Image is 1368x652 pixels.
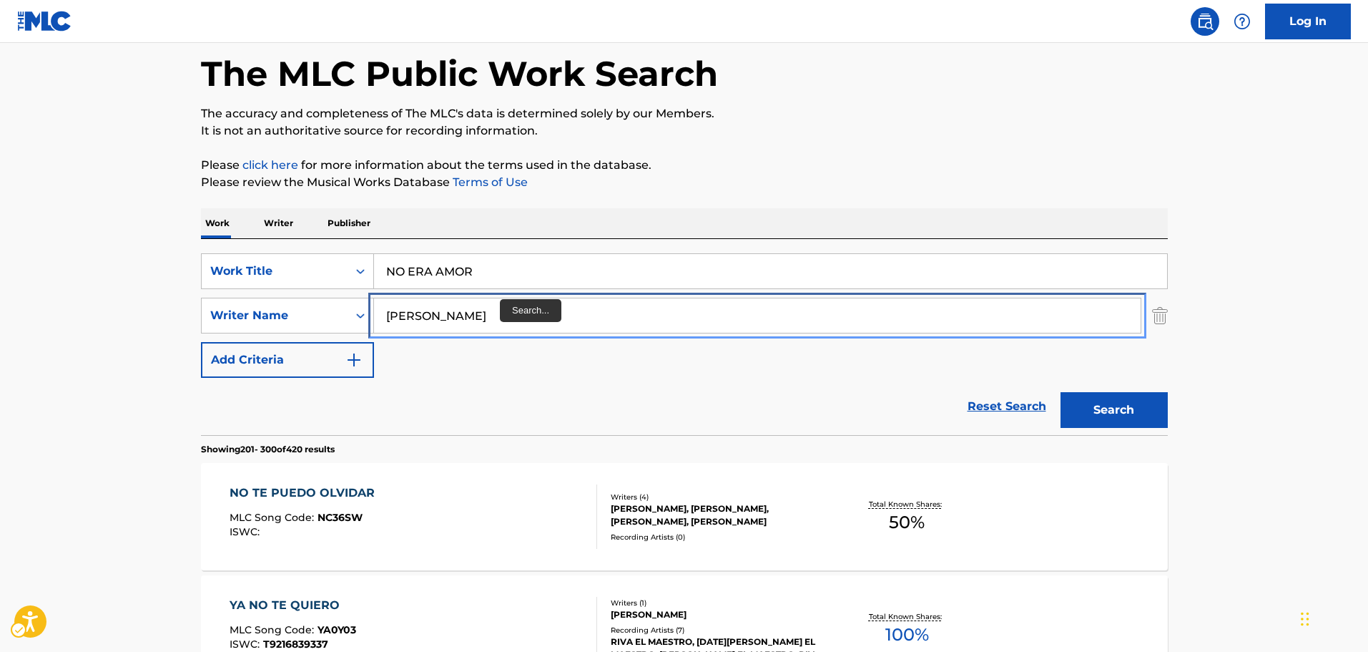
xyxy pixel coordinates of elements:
h1: The MLC Public Work Search [201,52,718,95]
p: Please review the Musical Works Database [201,174,1168,191]
span: T9216839337 [263,638,328,651]
button: Search [1061,392,1168,428]
div: [PERSON_NAME], [PERSON_NAME], [PERSON_NAME], [PERSON_NAME] [611,502,827,528]
div: Work Title [210,263,339,280]
input: Search... [374,298,1141,333]
div: Recording Artists ( 7 ) [611,625,827,636]
p: It is not an authoritative source for recording information. [201,122,1168,140]
span: ISWC : [230,525,263,538]
div: Writers ( 1 ) [611,598,827,608]
iframe: Hubspot Iframe [1296,583,1368,652]
a: Log In [1265,4,1351,39]
img: search [1196,13,1214,30]
span: NC36SW [318,511,363,524]
div: [PERSON_NAME] [611,608,827,621]
span: ISWC : [230,638,263,651]
img: MLC Logo [17,11,72,31]
form: Search Form [201,253,1168,435]
span: MLC Song Code : [230,623,318,636]
p: Writer [260,208,297,238]
div: On [348,254,373,288]
a: Reset Search [960,391,1053,422]
div: Arrastrar [1301,598,1309,641]
p: Total Known Shares: [869,499,945,510]
span: YA0Y03 [318,623,356,636]
button: Add Criteria [201,342,374,378]
img: Delete Criterion [1152,298,1168,334]
p: Total Known Shares: [869,611,945,622]
img: help [1234,13,1251,30]
span: 100 % [885,622,929,648]
div: On [348,298,373,333]
p: Please for more information about the terms used in the database. [201,157,1168,174]
span: MLC Song Code : [230,511,318,524]
p: Work [201,208,234,238]
div: Widget de chat [1296,583,1368,652]
a: NO TE PUEDO OLVIDARMLC Song Code:NC36SWISWC:Writers (4)[PERSON_NAME], [PERSON_NAME], [PERSON_NAME... [201,463,1168,570]
div: NO TE PUEDO OLVIDAR [230,485,382,502]
p: Publisher [323,208,375,238]
div: Recording Artists ( 0 ) [611,532,827,542]
div: YA NO TE QUIERO [230,597,356,614]
div: Writer Name [210,307,339,324]
a: Terms of Use [450,175,528,189]
a: click here [242,158,298,172]
input: Search... [374,254,1167,288]
span: 50 % [889,510,925,535]
img: 9d2ae6d4665cec9f34b9.svg [345,351,363,369]
div: Writers ( 4 ) [611,492,827,502]
p: Showing 201 - 300 of 420 results [201,443,335,456]
p: The accuracy and completeness of The MLC's data is determined solely by our Members. [201,105,1168,122]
